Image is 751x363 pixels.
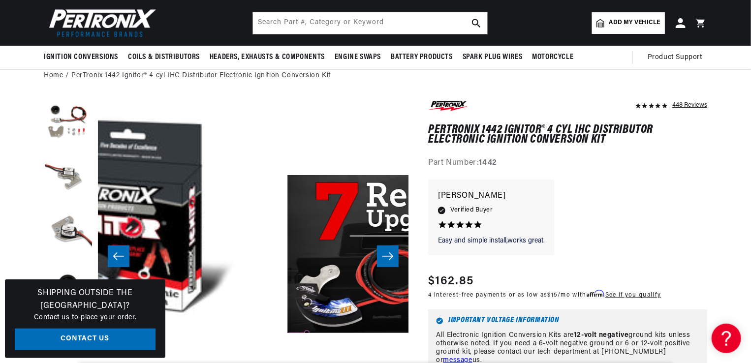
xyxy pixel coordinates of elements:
span: Product Support [648,52,702,63]
button: Load image 3 in gallery view [44,207,93,256]
span: Spark Plug Wires [463,52,523,62]
summary: Motorcycle [527,46,578,69]
strong: 12-volt negative [574,332,629,339]
span: $15 [548,292,558,298]
button: Load image 2 in gallery view [44,153,93,202]
span: Affirm [587,290,604,297]
a: Contact Us [15,329,156,351]
span: Coils & Distributors [128,52,200,62]
p: 4 interest-free payments or as low as /mo with . [428,290,661,300]
span: Engine Swaps [335,52,381,62]
p: Easy and simple install,works great. [438,236,545,246]
img: Pertronix [44,6,157,40]
summary: Engine Swaps [330,46,386,69]
nav: breadcrumbs [44,70,707,81]
button: Load image 4 in gallery view [44,261,93,310]
strong: 1442 [479,159,497,167]
h1: PerTronix 1442 Ignitor® 4 cyl IHC Distributor Electronic Ignition Conversion Kit [428,125,707,145]
span: Motorcycle [532,52,573,62]
h3: Shipping Outside the [GEOGRAPHIC_DATA]? [15,287,156,312]
a: See if you qualify - Learn more about Affirm Financing (opens in modal) [605,292,661,298]
summary: Coils & Distributors [123,46,205,69]
summary: Headers, Exhausts & Components [205,46,330,69]
p: Contact us to place your order. [15,312,156,323]
p: [PERSON_NAME] [438,189,545,203]
span: $162.85 [428,272,473,290]
button: Slide left [108,245,129,267]
span: Ignition Conversions [44,52,118,62]
input: Search Part #, Category or Keyword [253,12,487,34]
span: Headers, Exhausts & Components [210,52,325,62]
summary: Battery Products [386,46,458,69]
a: PerTronix 1442 Ignitor® 4 cyl IHC Distributor Electronic Ignition Conversion Kit [71,70,331,81]
img: PTX Ignitor 7 Reasons to Convert To Electronic Ignition WS [287,175,568,333]
h6: Important Voltage Information [436,317,699,325]
a: Add my vehicle [592,12,665,34]
div: 448 Reviews [672,99,707,111]
summary: Spark Plug Wires [458,46,528,69]
button: Slide right [377,245,399,267]
summary: Ignition Conversions [44,46,123,69]
span: Add my vehicle [609,18,660,28]
span: Battery Products [391,52,453,62]
summary: Product Support [648,46,707,69]
span: Verified Buyer [450,205,493,215]
a: Home [44,70,63,81]
div: Part Number: [428,157,707,170]
button: search button [466,12,487,34]
button: Load image 1 in gallery view [44,99,93,148]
